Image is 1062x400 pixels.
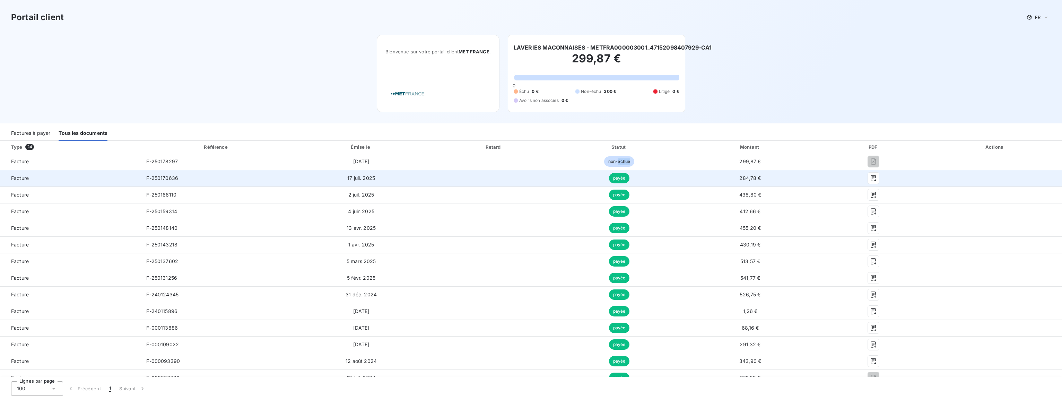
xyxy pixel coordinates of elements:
span: payée [609,256,630,267]
span: Facture [6,175,135,182]
span: [DATE] [353,341,369,347]
span: 513,57 € [740,258,760,264]
div: Type [7,144,139,150]
span: 0 € [562,97,568,104]
span: F-000113886 [146,325,178,331]
span: Échu [519,88,529,95]
span: F-250166110 [146,192,176,198]
span: 351,39 € [740,375,760,381]
span: 31 déc. 2024 [346,292,377,297]
span: [DATE] [353,308,369,314]
span: payée [609,323,630,333]
span: Facture [6,258,135,265]
span: F-250148140 [146,225,177,231]
span: 438,80 € [739,192,761,198]
span: 1 avr. 2025 [348,242,374,247]
span: Facture [6,358,135,365]
span: payée [609,289,630,300]
span: F-250178297 [146,158,178,164]
span: 541,77 € [740,275,760,281]
div: Factures à payer [11,126,50,141]
button: Précédent [63,381,105,396]
span: Facture [6,225,135,232]
span: F-250137602 [146,258,178,264]
span: 1,26 € [743,308,758,314]
span: Avoirs non associés [519,97,559,104]
div: Statut [559,144,680,150]
img: Company logo [385,84,430,104]
span: Facture [6,158,135,165]
span: Facture [6,324,135,331]
span: [DATE] [353,325,369,331]
span: F-000109022 [146,341,179,347]
div: Référence [204,144,227,150]
span: Facture [6,291,135,298]
span: 430,19 € [740,242,760,247]
span: F-250170636 [146,175,178,181]
span: 5 févr. 2025 [347,275,375,281]
span: 284,78 € [739,175,761,181]
span: F-000086726 [146,375,180,381]
span: 12 août 2024 [346,358,377,364]
span: payée [609,206,630,217]
button: 1 [105,381,115,396]
span: 526,75 € [740,292,760,297]
div: Retard [432,144,556,150]
span: payée [609,173,630,183]
span: MET FRANCE [459,49,489,54]
span: F-240115896 [146,308,177,314]
span: 343,90 € [739,358,761,364]
span: 300 € [604,88,616,95]
span: 0 € [672,88,679,95]
span: payée [609,339,630,350]
div: Montant [682,144,818,150]
span: [DATE] [353,158,369,164]
span: Litige [659,88,670,95]
span: 12 juil. 2024 [347,375,375,381]
span: Facture [6,208,135,215]
span: F-240124345 [146,292,179,297]
span: Bienvenue sur votre portail client . [385,49,491,54]
span: 2 juil. 2025 [348,192,374,198]
span: 299,87 € [739,158,761,164]
span: payée [609,306,630,316]
span: payée [609,373,630,383]
span: payée [609,273,630,283]
span: FR [1035,15,1041,20]
span: 412,66 € [740,208,760,214]
h3: Portail client [11,11,64,24]
h2: 299,87 € [514,52,679,72]
span: F-250143218 [146,242,177,247]
span: F-250131256 [146,275,177,281]
button: Suivant [115,381,150,396]
span: Facture [6,241,135,248]
span: Facture [6,374,135,381]
span: Facture [6,191,135,198]
span: 24 [25,144,34,150]
span: payée [609,356,630,366]
span: non-échue [604,156,634,167]
span: Facture [6,341,135,348]
span: F-250159314 [146,208,177,214]
span: 100 [17,385,25,392]
span: Facture [6,308,135,315]
span: 291,32 € [740,341,760,347]
span: payée [609,240,630,250]
span: payée [609,190,630,200]
h6: LAVERIES MACONNAISES - METFRA000003001_47152098407929-CA1 [514,43,712,52]
div: Actions [929,144,1061,150]
span: Facture [6,275,135,281]
span: 455,20 € [740,225,761,231]
span: 0 € [532,88,538,95]
span: 1 [109,385,111,392]
span: Non-échu [581,88,601,95]
div: PDF [821,144,926,150]
span: payée [609,223,630,233]
div: Émise le [294,144,429,150]
span: 13 avr. 2025 [347,225,376,231]
span: 17 juil. 2025 [347,175,375,181]
span: 4 juin 2025 [348,208,374,214]
div: Tous les documents [59,126,107,141]
span: F-000093390 [146,358,180,364]
span: 68,16 € [742,325,759,331]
